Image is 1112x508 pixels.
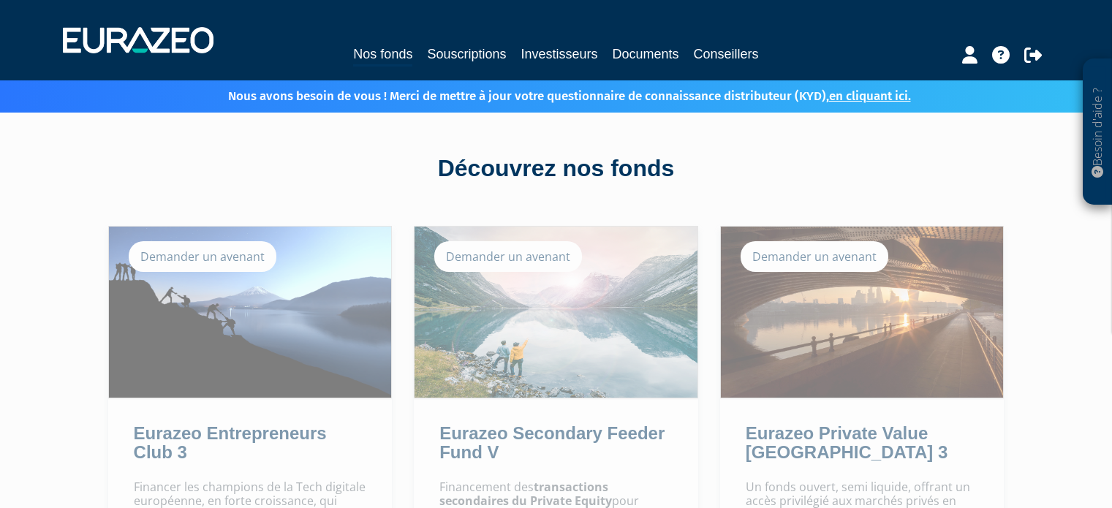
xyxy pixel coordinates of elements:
[140,152,973,186] div: Découvrez nos fonds
[109,227,392,398] img: Eurazeo Entrepreneurs Club 3
[1089,67,1106,198] p: Besoin d'aide ?
[415,227,697,398] img: Eurazeo Secondary Feeder Fund V
[439,423,665,462] a: Eurazeo Secondary Feeder Fund V
[613,44,679,64] a: Documents
[186,84,911,105] p: Nous avons besoin de vous ! Merci de mettre à jour votre questionnaire de connaissance distribute...
[434,241,582,272] div: Demander un avenant
[829,88,911,104] a: en cliquant ici.
[721,227,1004,398] img: Eurazeo Private Value Europe 3
[746,423,948,462] a: Eurazeo Private Value [GEOGRAPHIC_DATA] 3
[353,44,412,67] a: Nos fonds
[521,44,597,64] a: Investisseurs
[134,423,327,462] a: Eurazeo Entrepreneurs Club 3
[63,27,213,53] img: 1732889491-logotype_eurazeo_blanc_rvb.png
[694,44,759,64] a: Conseillers
[129,241,276,272] div: Demander un avenant
[427,44,506,64] a: Souscriptions
[741,241,888,272] div: Demander un avenant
